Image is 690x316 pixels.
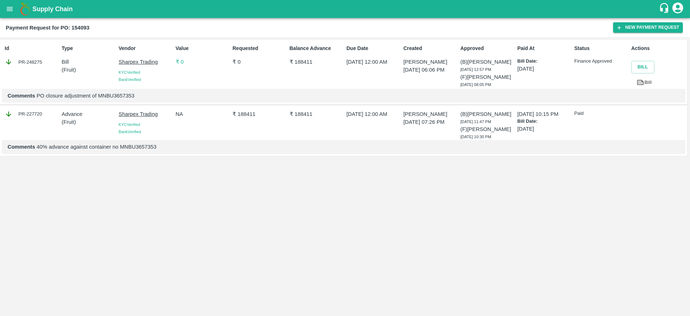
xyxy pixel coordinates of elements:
[119,130,141,134] span: Bank Verified
[404,118,457,126] p: [DATE] 07:26 PM
[346,45,400,52] p: Due Date
[32,4,659,14] a: Supply Chain
[404,58,457,66] p: [PERSON_NAME]
[460,67,491,72] span: [DATE] 12:57 PM
[119,122,140,127] span: KYC Verified
[233,58,286,66] p: ₹ 0
[460,73,514,81] p: (F) [PERSON_NAME]
[119,45,172,52] p: Vendor
[62,45,116,52] p: Type
[233,45,286,52] p: Requested
[517,65,571,73] p: [DATE]
[119,77,141,82] span: Bank Verified
[404,66,457,74] p: [DATE] 06:06 PM
[631,76,657,89] a: Bill
[8,93,35,99] b: Comments
[176,45,230,52] p: Value
[460,82,491,87] span: [DATE] 08:05 PM
[460,58,514,66] p: (B) [PERSON_NAME]
[460,110,514,118] p: (B) [PERSON_NAME]
[290,110,344,118] p: ₹ 188411
[5,45,59,52] p: Id
[613,22,683,33] button: New Payment Request
[6,25,89,31] b: Payment Request for PO: 154093
[659,3,671,15] div: customer-support
[460,125,514,133] p: (F) [PERSON_NAME]
[517,45,571,52] p: Paid At
[517,110,571,118] p: [DATE] 10:15 PM
[517,125,571,133] p: [DATE]
[62,118,116,126] p: ( Fruit )
[8,143,680,151] p: 40% advance against container no MNBU3657353
[671,1,684,17] div: account of current user
[119,58,172,66] p: Sharpex Trading
[62,58,116,66] p: Bill
[631,61,654,73] button: Bill
[460,135,491,139] span: [DATE] 10:30 PM
[176,110,230,118] p: NA
[404,45,457,52] p: Created
[517,118,571,125] p: Bill Date:
[574,58,628,65] p: Finance Approved
[5,110,59,118] div: PR-227720
[1,1,18,17] button: open drawer
[62,66,116,74] p: ( Fruit )
[5,58,59,66] div: PR-248275
[233,110,286,118] p: ₹ 188411
[119,110,172,118] p: Sharpex Trading
[290,58,344,66] p: ₹ 188411
[62,110,116,118] p: Advance
[8,144,35,150] b: Comments
[18,2,32,16] img: logo
[176,58,230,66] p: ₹ 0
[517,58,571,65] p: Bill Date:
[290,45,344,52] p: Balance Advance
[574,45,628,52] p: Status
[8,92,680,100] p: PO closure adjustment of MNBU3657353
[460,45,514,52] p: Approved
[119,70,140,75] span: KYC Verified
[574,110,628,117] p: Paid
[404,110,457,118] p: [PERSON_NAME]
[346,58,400,66] p: [DATE] 12:00 AM
[346,110,400,118] p: [DATE] 12:00 AM
[631,45,685,52] p: Actions
[460,119,491,124] span: [DATE] 11:47 PM
[32,5,73,13] b: Supply Chain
